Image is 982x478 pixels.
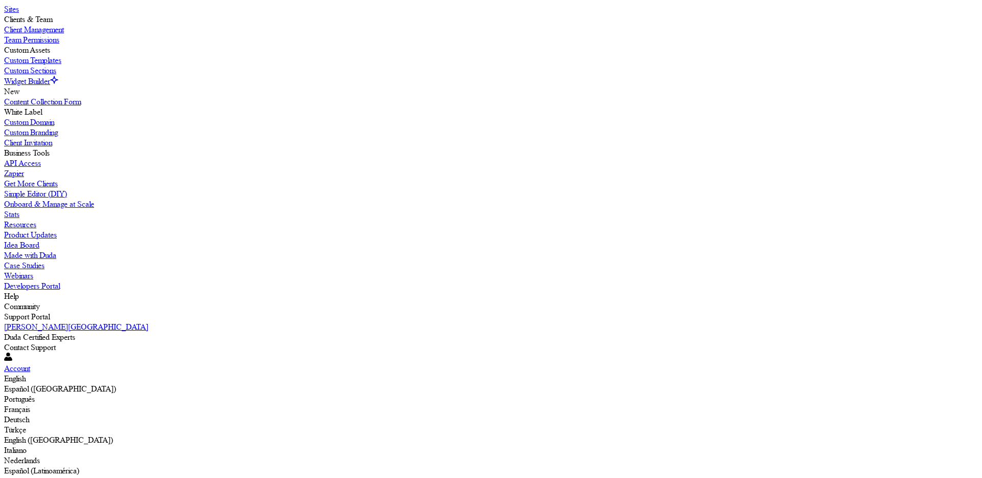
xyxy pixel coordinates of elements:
[4,14,52,24] label: Clients & Team
[4,250,56,260] label: Made with Duda
[4,240,39,250] label: Idea Board
[4,220,36,229] label: Resources
[4,312,50,321] label: Support Portal
[4,55,61,65] label: Custom Templates
[4,435,978,445] div: English ([GEOGRAPHIC_DATA])
[4,158,41,168] label: API Access
[4,127,58,137] label: Custom Branding
[4,363,30,373] label: Account
[4,384,978,394] div: Español ([GEOGRAPHIC_DATA])
[4,189,67,199] label: Simple Editor (DIY)
[4,199,94,209] label: Onboard & Manage at Scale
[4,332,75,342] label: Duda Certified Experts
[4,394,978,404] div: Português
[4,466,978,476] div: Español (Latinoamérica)
[4,445,978,455] div: Italiano
[4,45,50,55] label: Custom Assets
[4,301,39,311] label: Community
[4,209,19,219] label: Stats
[4,220,978,230] a: Resources
[4,148,50,158] label: Business Tools
[4,35,59,45] label: Team Permissions
[4,342,56,352] label: Contact Support
[4,76,58,86] a: Widget Builder
[4,179,58,188] label: Get More Clients
[4,260,44,270] label: Case Studies
[4,107,42,117] label: White Label
[4,168,24,178] label: Zapier
[4,374,26,383] label: English
[4,281,60,291] label: Developers Portal
[4,86,978,97] div: New
[4,455,978,466] div: Nederlands
[4,138,52,147] label: Client Invitation
[4,415,978,425] div: Deutsch
[4,117,54,127] label: Custom Domain
[4,66,56,75] label: Custom Sections
[4,4,19,14] label: Sites
[4,425,978,435] div: Türkçe
[929,425,982,478] iframe: Duda-gen Chat Button Frame
[4,322,148,332] label: [PERSON_NAME][GEOGRAPHIC_DATA]
[4,271,33,280] label: Webinars
[4,97,81,106] label: Content Collection Form
[4,25,64,34] label: Client Management
[4,404,978,415] div: Français
[4,230,57,240] label: Product Updates
[4,291,19,301] label: Help
[4,76,50,86] label: Widget Builder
